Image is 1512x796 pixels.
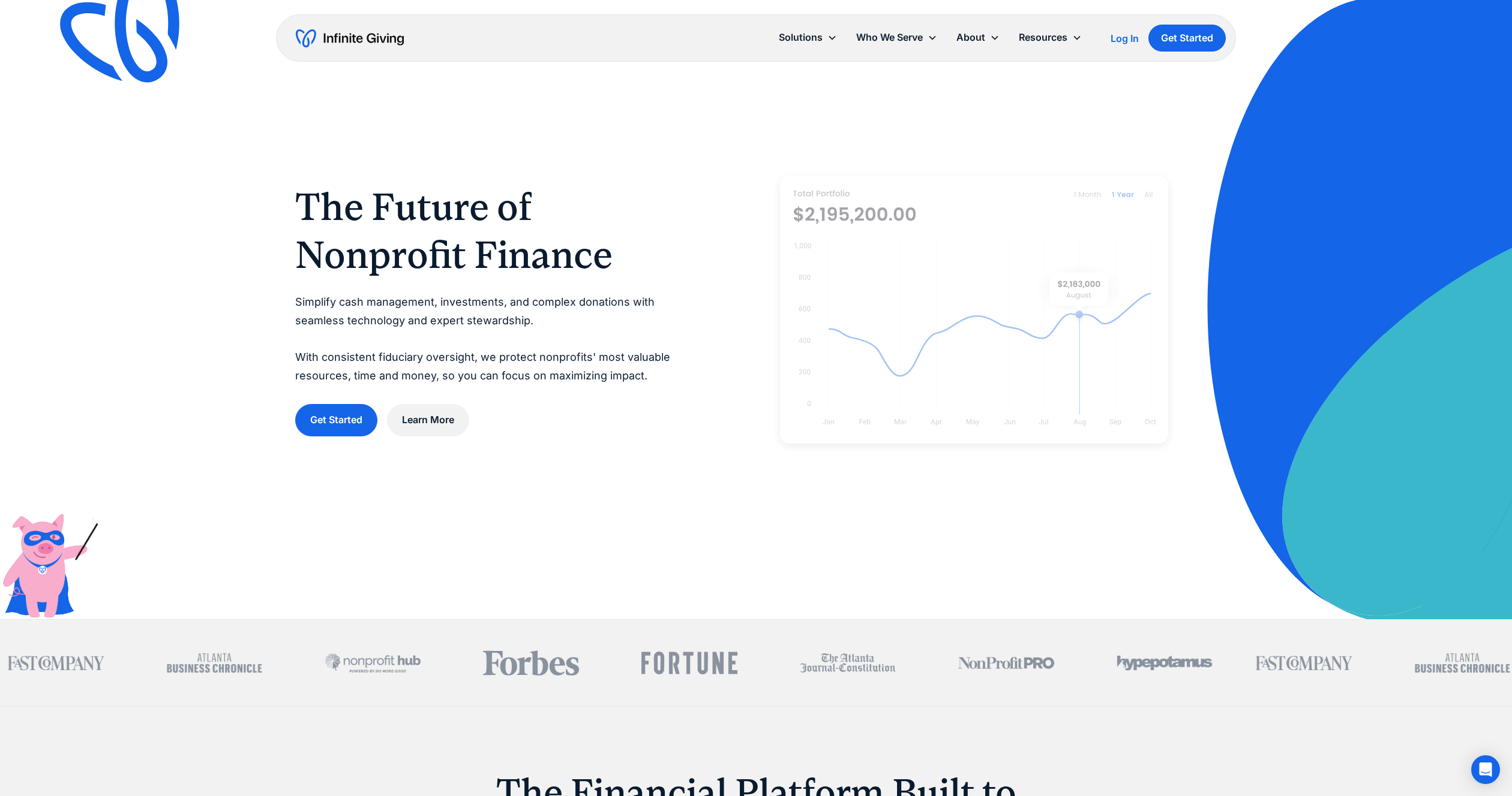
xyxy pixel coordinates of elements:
a: Get Started [295,404,377,436]
h1: The Future of Nonprofit Finance [295,183,683,279]
div: Who We Serve [856,29,923,46]
div: Resources [1009,25,1091,50]
div: About [947,25,1009,50]
div: Who We Serve [847,25,947,50]
a: home [296,29,404,48]
div: Open Intercom Messenger [1471,755,1500,784]
a: Get Started [1148,25,1226,52]
img: nonprofit donation platform [780,176,1168,444]
div: Log In [1111,34,1139,43]
a: Log In [1111,31,1139,46]
div: About [956,29,985,46]
div: Solutions [779,29,823,46]
div: Solutions [769,25,847,50]
div: Resources [1019,29,1067,46]
p: Simplify cash management, investments, and complex donations with seamless technology and expert ... [295,293,683,385]
a: Learn More [387,404,469,436]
